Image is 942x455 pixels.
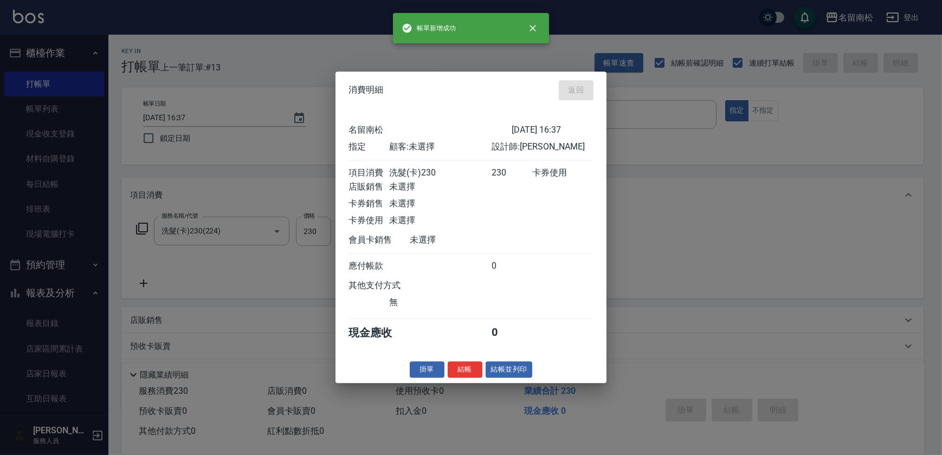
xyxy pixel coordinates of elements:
div: 設計師: [PERSON_NAME] [492,141,593,153]
span: 帳單新增成功 [402,23,456,34]
div: 卡券銷售 [349,198,389,210]
div: 洗髮(卡)230 [389,167,491,179]
div: 未選擇 [389,198,491,210]
div: 項目消費 [349,167,389,179]
div: 0 [492,261,532,272]
div: 顧客: 未選擇 [389,141,491,153]
button: close [521,16,545,40]
div: 卡券使用 [349,215,389,226]
div: 會員卡銷售 [349,235,410,246]
div: [DATE] 16:37 [512,125,593,136]
div: 名留南松 [349,125,512,136]
div: 未選擇 [389,181,491,193]
div: 未選擇 [410,235,512,246]
button: 掛單 [410,361,444,378]
div: 230 [492,167,532,179]
div: 卡券使用 [532,167,593,179]
div: 未選擇 [389,215,491,226]
button: 結帳 [448,361,482,378]
div: 應付帳款 [349,261,389,272]
div: 現金應收 [349,326,410,340]
span: 消費明細 [349,85,383,96]
div: 無 [389,297,491,308]
div: 店販銷售 [349,181,389,193]
div: 指定 [349,141,389,153]
div: 0 [492,326,532,340]
div: 其他支付方式 [349,280,430,291]
button: 結帳並列印 [486,361,533,378]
